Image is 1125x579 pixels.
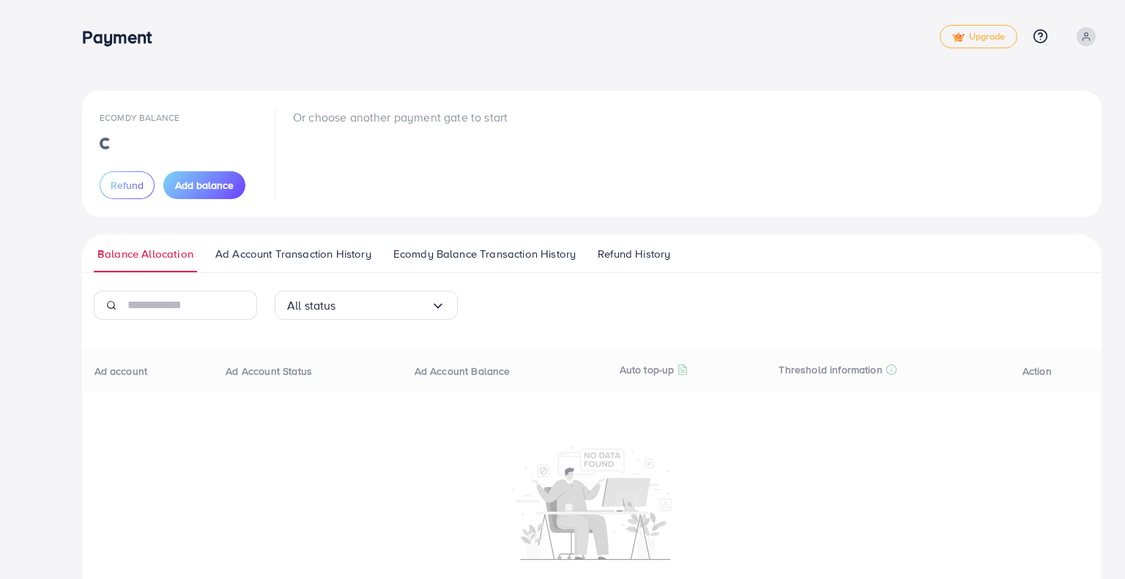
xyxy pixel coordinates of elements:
[215,246,371,262] span: Ad Account Transaction History
[287,294,336,317] span: All status
[97,246,193,262] span: Balance Allocation
[598,246,670,262] span: Refund History
[952,32,965,42] img: tick
[111,178,144,193] span: Refund
[336,294,431,317] input: Search for option
[100,111,179,124] span: Ecomdy Balance
[275,291,458,320] div: Search for option
[293,108,508,126] p: Or choose another payment gate to start
[175,178,234,193] span: Add balance
[100,171,155,199] button: Refund
[393,246,576,262] span: Ecomdy Balance Transaction History
[82,26,163,48] h3: Payment
[163,171,245,199] button: Add balance
[952,31,1005,42] span: Upgrade
[940,25,1017,48] a: tickUpgrade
